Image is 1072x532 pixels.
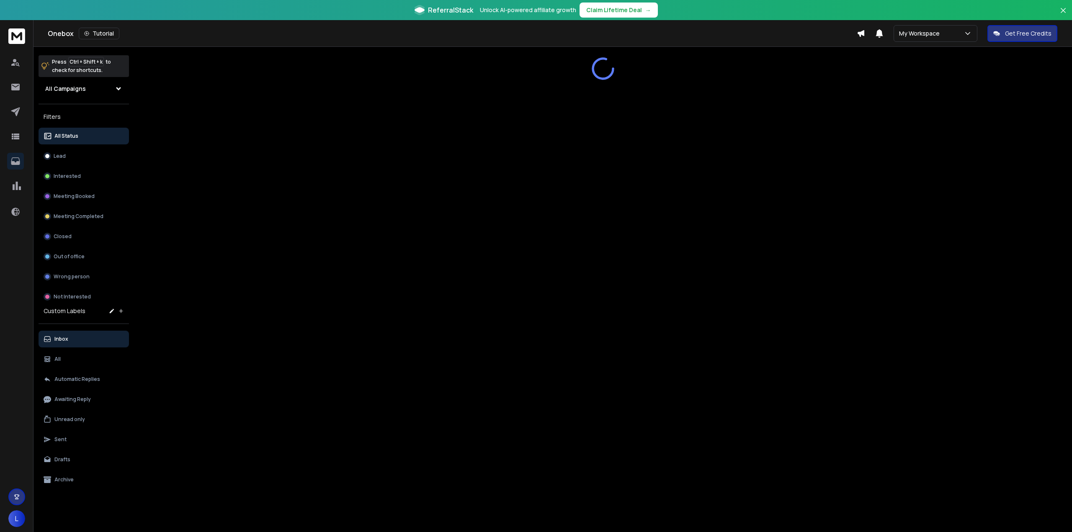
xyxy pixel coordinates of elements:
button: Inbox [39,331,129,347]
p: Wrong person [54,273,90,280]
p: My Workspace [899,29,943,38]
button: All [39,351,129,368]
p: Lead [54,153,66,159]
button: Out of office [39,248,129,265]
button: Close banner [1058,5,1069,25]
button: Not Interested [39,288,129,305]
p: Meeting Booked [54,193,95,200]
button: Drafts [39,451,129,468]
p: Drafts [54,456,70,463]
button: Interested [39,168,129,185]
div: Onebox [48,28,857,39]
p: All Status [54,133,78,139]
p: Awaiting Reply [54,396,91,403]
h3: Filters [39,111,129,123]
span: → [645,6,651,14]
button: Wrong person [39,268,129,285]
button: Tutorial [79,28,119,39]
button: Lead [39,148,129,164]
button: Automatic Replies [39,371,129,388]
p: Sent [54,436,67,443]
p: Out of office [54,253,85,260]
p: Unread only [54,416,85,423]
p: Interested [54,173,81,180]
p: All [54,356,61,362]
button: Meeting Completed [39,208,129,225]
p: Closed [54,233,72,240]
button: Unread only [39,411,129,428]
button: All Status [39,128,129,144]
p: Get Free Credits [1005,29,1051,38]
p: Archive [54,476,74,483]
p: Automatic Replies [54,376,100,383]
p: Meeting Completed [54,213,103,220]
p: Not Interested [54,293,91,300]
button: Awaiting Reply [39,391,129,408]
p: Inbox [54,336,68,342]
button: Sent [39,431,129,448]
button: Get Free Credits [987,25,1057,42]
button: Archive [39,471,129,488]
button: Meeting Booked [39,188,129,205]
button: L [8,510,25,527]
h1: All Campaigns [45,85,86,93]
button: Closed [39,228,129,245]
p: Press to check for shortcuts. [52,58,111,75]
button: All Campaigns [39,80,129,97]
span: Ctrl + Shift + k [68,57,104,67]
p: Unlock AI-powered affiliate growth [480,6,576,14]
h3: Custom Labels [44,307,85,315]
span: ReferralStack [428,5,473,15]
button: Claim Lifetime Deal→ [580,3,658,18]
